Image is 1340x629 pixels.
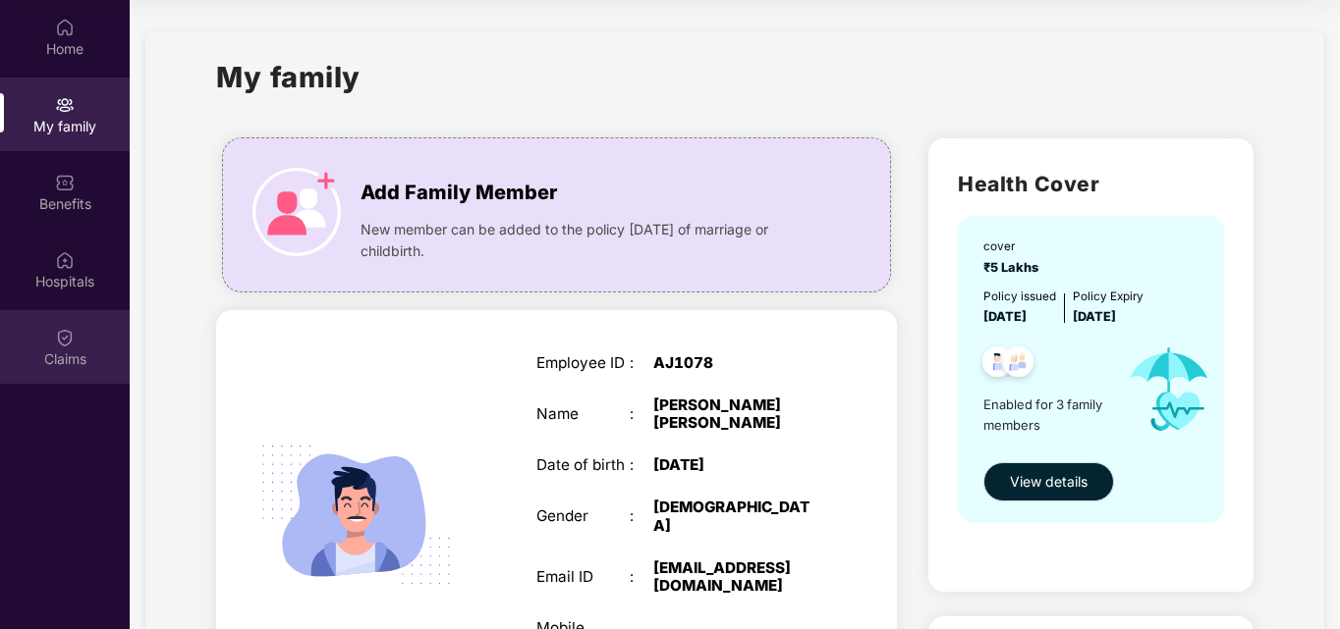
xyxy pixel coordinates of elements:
[361,219,816,262] span: New member can be added to the policy [DATE] of marriage or childbirth.
[55,250,75,270] img: svg+xml;base64,PHN2ZyBpZD0iSG9zcGl0YWxzIiB4bWxucz0iaHR0cDovL3d3dy53My5vcmcvMjAwMC9zdmciIHdpZHRoPS...
[983,288,1056,306] div: Policy issued
[653,559,817,595] div: [EMAIL_ADDRESS][DOMAIN_NAME]
[216,55,361,99] h1: My family
[1010,471,1088,493] span: View details
[55,173,75,192] img: svg+xml;base64,PHN2ZyBpZD0iQmVuZWZpdHMiIHhtbG5zPSJodHRwOi8vd3d3LnczLm9yZy8yMDAwL3N2ZyIgd2lkdGg9Ij...
[958,168,1224,200] h2: Health Cover
[55,328,75,347] img: svg+xml;base64,PHN2ZyBpZD0iQ2xhaW0iIHhtbG5zPSJodHRwOi8vd3d3LnczLm9yZy8yMDAwL3N2ZyIgd2lkdGg9IjIwIi...
[630,405,653,423] div: :
[653,396,817,432] div: [PERSON_NAME] [PERSON_NAME]
[974,341,1022,389] img: svg+xml;base64,PHN2ZyB4bWxucz0iaHR0cDovL3d3dy53My5vcmcvMjAwMC9zdmciIHdpZHRoPSI0OC45NDMiIGhlaWdodD...
[983,309,1027,324] span: [DATE]
[536,507,631,525] div: Gender
[983,394,1111,435] span: Enabled for 3 family members
[252,168,341,256] img: icon
[630,354,653,372] div: :
[653,354,817,372] div: AJ1078
[55,95,75,115] img: svg+xml;base64,PHN2ZyB3aWR0aD0iMjAiIGhlaWdodD0iMjAiIHZpZXdCb3g9IjAgMCAyMCAyMCIgZmlsbD0ibm9uZSIgeG...
[653,456,817,474] div: [DATE]
[55,18,75,37] img: svg+xml;base64,PHN2ZyBpZD0iSG9tZSIgeG1sbnM9Imh0dHA6Ly93d3cudzMub3JnLzIwMDAvc3ZnIiB3aWR0aD0iMjAiIG...
[994,341,1042,389] img: svg+xml;base64,PHN2ZyB4bWxucz0iaHR0cDovL3d3dy53My5vcmcvMjAwMC9zdmciIHdpZHRoPSI0OC45NDMiIGhlaWdodD...
[630,568,653,586] div: :
[630,507,653,525] div: :
[983,462,1114,501] button: View details
[1073,309,1116,324] span: [DATE]
[536,568,631,586] div: Email ID
[536,405,631,423] div: Name
[361,178,557,208] span: Add Family Member
[536,354,631,372] div: Employee ID
[983,260,1044,275] span: ₹5 Lakhs
[653,498,817,534] div: [DEMOGRAPHIC_DATA]
[536,456,631,474] div: Date of birth
[983,237,1044,256] div: cover
[1073,288,1144,306] div: Policy Expiry
[1111,327,1226,451] img: icon
[630,456,653,474] div: :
